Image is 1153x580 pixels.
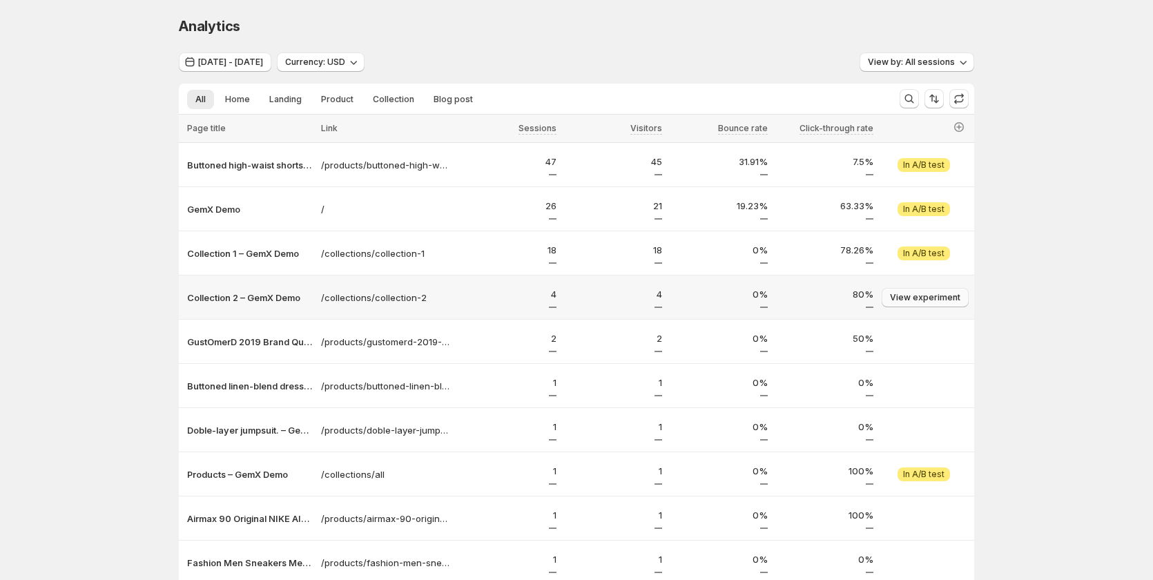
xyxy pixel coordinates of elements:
[187,335,313,349] button: GustOmerD 2019 Brand Quality Cotton Polo Shirt Men Solid Slim Fit Shor – GemX Demo
[321,467,451,481] a: /collections/all
[187,158,313,172] button: Buttoned high-waist shorts test – GemX Demo
[459,376,556,389] p: 1
[269,94,302,105] span: Landing
[903,469,944,480] span: In A/B test
[670,420,768,434] p: 0%
[459,287,556,301] p: 4
[776,199,873,213] p: 63.33%
[198,57,263,68] span: [DATE] - [DATE]
[800,123,873,134] span: Click-through rate
[776,376,873,389] p: 0%
[187,512,313,525] button: Airmax 90 Original NIKE AIR MAX 90 ESSENTIAL men's Running Shoes Sport – GemX Demo
[565,199,662,213] p: 21
[285,57,345,68] span: Currency: USD
[459,155,556,168] p: 47
[900,89,919,108] button: Search and filter results
[277,52,365,72] button: Currency: USD
[924,89,944,108] button: Sort the results
[459,331,556,345] p: 2
[670,243,768,257] p: 0%
[860,52,974,72] button: View by: All sessions
[776,155,873,168] p: 7.5%
[187,379,313,393] button: Buttoned linen-blend dress – GemX Demo
[321,556,451,570] a: /products/fashion-men-sneakers-mesh-casual-shoes-lac-up-mens-shoes-lightweight-vulcanize-shoes-wa...
[321,158,451,172] a: /products/buttoned-high-waist-shorts
[187,202,313,216] button: GemX Demo
[321,202,451,216] a: /
[670,155,768,168] p: 31.91%
[670,464,768,478] p: 0%
[776,508,873,522] p: 100%
[670,552,768,566] p: 0%
[868,57,955,68] span: View by: All sessions
[718,123,768,134] span: Bounce rate
[776,420,873,434] p: 0%
[321,379,451,393] a: /products/buttoned-linen-blend-dress
[882,288,969,307] button: View experiment
[459,199,556,213] p: 26
[890,292,960,303] span: View experiment
[776,243,873,257] p: 78.26%
[459,464,556,478] p: 1
[179,52,271,72] button: [DATE] - [DATE]
[565,243,662,257] p: 18
[565,331,662,345] p: 2
[321,335,451,349] a: /products/gustomerd-2019-brand-quality-cotton-polo-shirt-men-solid-slim-fit-short-sleeve-polos-me...
[903,159,944,171] span: In A/B test
[565,287,662,301] p: 4
[225,94,250,105] span: Home
[187,556,313,570] p: Fashion Men Sneakers Mesh Casual Shoes Lac-up Mens Shoes Lightweight V – GemX Demo
[187,291,313,304] button: Collection 2 – GemX Demo
[670,508,768,522] p: 0%
[459,420,556,434] p: 1
[187,123,226,133] span: Page title
[321,94,353,105] span: Product
[670,376,768,389] p: 0%
[187,467,313,481] p: Products – GemX Demo
[373,94,414,105] span: Collection
[630,123,662,134] span: Visitors
[776,331,873,345] p: 50%
[670,199,768,213] p: 19.23%
[321,291,451,304] a: /collections/collection-2
[565,420,662,434] p: 1
[459,508,556,522] p: 1
[903,204,944,215] span: In A/B test
[187,423,313,437] button: Doble-layer jumpsuit. – GemX Demo
[565,155,662,168] p: 45
[565,552,662,566] p: 1
[459,552,556,566] p: 1
[903,248,944,259] span: In A/B test
[321,423,451,437] a: /products/doble-layer-jumpsuit
[565,508,662,522] p: 1
[519,123,556,134] span: Sessions
[321,246,451,260] a: /collections/collection-1
[565,376,662,389] p: 1
[187,246,313,260] button: Collection 1 – GemX Demo
[321,123,338,133] span: Link
[459,243,556,257] p: 18
[776,552,873,566] p: 0%
[670,287,768,301] p: 0%
[434,94,473,105] span: Blog post
[321,512,451,525] a: /products/airmax-90-original-nike-air-max-90-essential-mens-running-shoes-sport-outdoor-sneakers-...
[776,464,873,478] p: 100%
[195,94,206,105] span: All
